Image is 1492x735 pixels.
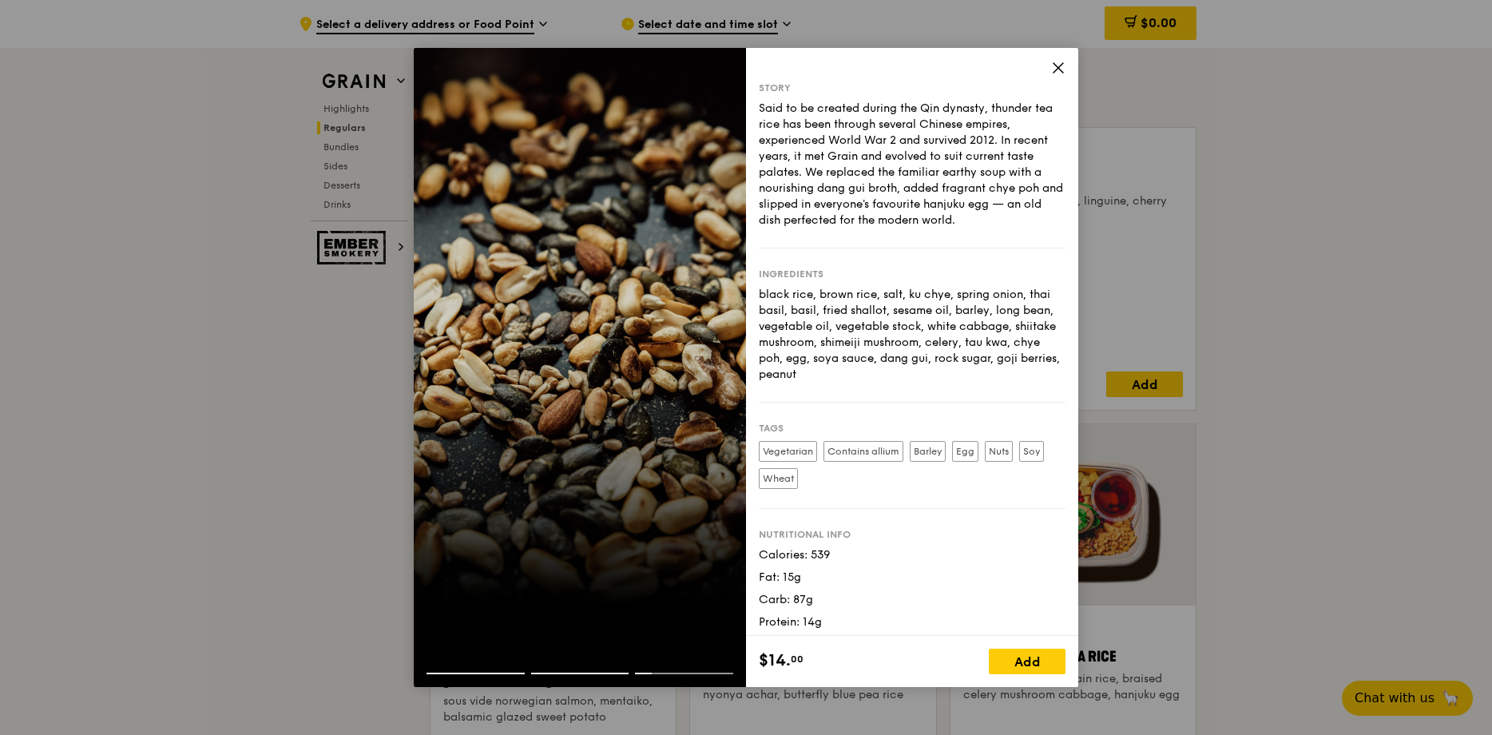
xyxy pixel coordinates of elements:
[759,592,1065,608] div: Carb: 87g
[759,468,798,489] label: Wheat
[759,649,791,673] span: $14.
[759,528,1065,541] div: Nutritional info
[759,441,817,462] label: Vegetarian
[759,570,1065,586] div: Fat: 15g
[989,649,1065,674] div: Add
[952,441,978,462] label: Egg
[759,547,1065,563] div: Calories: 539
[759,268,1065,280] div: Ingredients
[823,441,903,462] label: Contains allium
[759,287,1065,383] div: black rice, brown rice, salt, ku chye, spring onion, thai basil, basil, fried shallot, sesame oil...
[1019,441,1044,462] label: Soy
[759,101,1065,228] div: Said to be created during the Qin dynasty, thunder tea rice has been through several Chinese empi...
[791,653,804,665] span: 00
[759,422,1065,435] div: Tags
[985,441,1013,462] label: Nuts
[910,441,946,462] label: Barley
[759,81,1065,94] div: Story
[759,614,1065,630] div: Protein: 14g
